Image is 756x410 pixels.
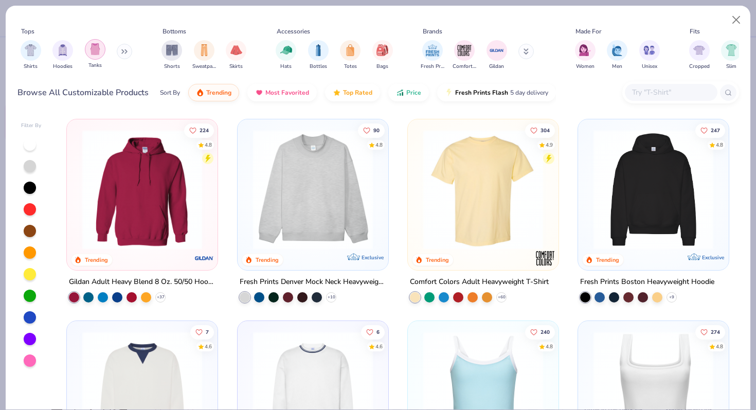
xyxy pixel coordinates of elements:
[548,130,678,249] img: e55d29c3-c55d-459c-bfd9-9b1c499ab3c6
[157,294,165,300] span: + 37
[421,63,444,70] span: Fresh Prints
[546,343,553,351] div: 4.8
[325,84,380,101] button: Top Rated
[716,343,723,351] div: 4.8
[308,40,329,70] div: filter for Bottles
[611,44,623,56] img: Men Image
[52,40,73,70] div: filter for Hoodies
[206,330,209,335] span: 7
[535,248,555,269] img: Comfort Colors logo
[693,44,705,56] img: Cropped Image
[689,40,710,70] div: filter for Cropped
[689,40,710,70] button: filter button
[240,276,386,289] div: Fresh Prints Denver Mock Neck Heavyweight Sweatshirt
[721,40,742,70] div: filter for Slim
[184,123,214,137] button: Like
[525,123,555,137] button: Like
[164,63,180,70] span: Shorts
[410,276,549,289] div: Comfort Colors Adult Heavyweight T-Shirt
[726,63,736,70] span: Slim
[510,87,548,99] span: 5 day delivery
[340,40,361,70] div: filter for Totes
[453,63,476,70] span: Comfort Colors
[607,40,627,70] div: filter for Men
[188,84,239,101] button: Trending
[716,141,723,149] div: 4.8
[280,44,292,56] img: Hats Image
[631,86,710,98] input: Try "T-Shirt"
[205,141,212,149] div: 4.8
[726,44,737,56] img: Slim Image
[579,44,591,56] img: Women Image
[425,43,440,58] img: Fresh Prints Image
[695,325,725,340] button: Like
[575,40,596,70] button: filter button
[345,44,356,56] img: Totes Image
[727,10,746,30] button: Close
[376,330,379,335] span: 6
[89,43,101,55] img: Tanks Image
[21,27,34,36] div: Tops
[497,294,505,300] span: + 60
[161,40,182,70] div: filter for Shorts
[711,128,720,133] span: 247
[575,40,596,70] div: filter for Women
[607,40,627,70] button: filter button
[230,44,242,56] img: Skirts Image
[88,62,102,69] span: Tanks
[357,123,384,137] button: Like
[160,88,180,97] div: Sort By
[199,44,210,56] img: Sweatpants Image
[344,63,357,70] span: Totes
[196,88,204,97] img: trending.gif
[265,88,309,97] span: Most Favorited
[575,27,601,36] div: Made For
[25,44,37,56] img: Shirts Image
[711,330,720,335] span: 274
[702,254,724,261] span: Exclusive
[525,325,555,340] button: Like
[280,63,292,70] span: Hats
[229,63,243,70] span: Skirts
[24,63,38,70] span: Shirts
[457,43,472,58] img: Comfort Colors Image
[721,40,742,70] button: filter button
[248,130,378,249] img: f5d85501-0dbb-4ee4-b115-c08fa3845d83
[690,27,700,36] div: Fits
[192,40,216,70] button: filter button
[376,44,388,56] img: Bags Image
[226,40,246,70] button: filter button
[418,130,548,249] img: 029b8af0-80e6-406f-9fdc-fdf898547912
[327,294,335,300] span: + 10
[192,40,216,70] div: filter for Sweatpants
[437,84,556,101] button: Fresh Prints Flash5 day delivery
[406,88,421,97] span: Price
[689,63,710,70] span: Cropped
[308,40,329,70] button: filter button
[580,276,714,289] div: Fresh Prints Boston Heavyweight Hoodie
[192,63,216,70] span: Sweatpants
[375,343,382,351] div: 4.6
[576,63,595,70] span: Women
[639,40,660,70] button: filter button
[77,130,207,249] img: 01756b78-01f6-4cc6-8d8a-3c30c1a0c8ac
[421,40,444,70] div: filter for Fresh Prints
[276,40,296,70] div: filter for Hats
[378,130,508,249] img: a90f7c54-8796-4cb2-9d6e-4e9644cfe0fe
[340,40,361,70] button: filter button
[643,44,655,56] img: Unisex Image
[455,88,508,97] span: Fresh Prints Flash
[546,141,553,149] div: 4.9
[453,40,476,70] button: filter button
[190,325,214,340] button: Like
[421,40,444,70] button: filter button
[372,40,393,70] button: filter button
[541,128,550,133] span: 304
[247,84,317,101] button: Most Favorited
[333,88,341,97] img: TopRated.gif
[17,86,149,99] div: Browse All Customizable Products
[310,63,327,70] span: Bottles
[453,40,476,70] div: filter for Comfort Colors
[362,254,384,261] span: Exclusive
[423,27,442,36] div: Brands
